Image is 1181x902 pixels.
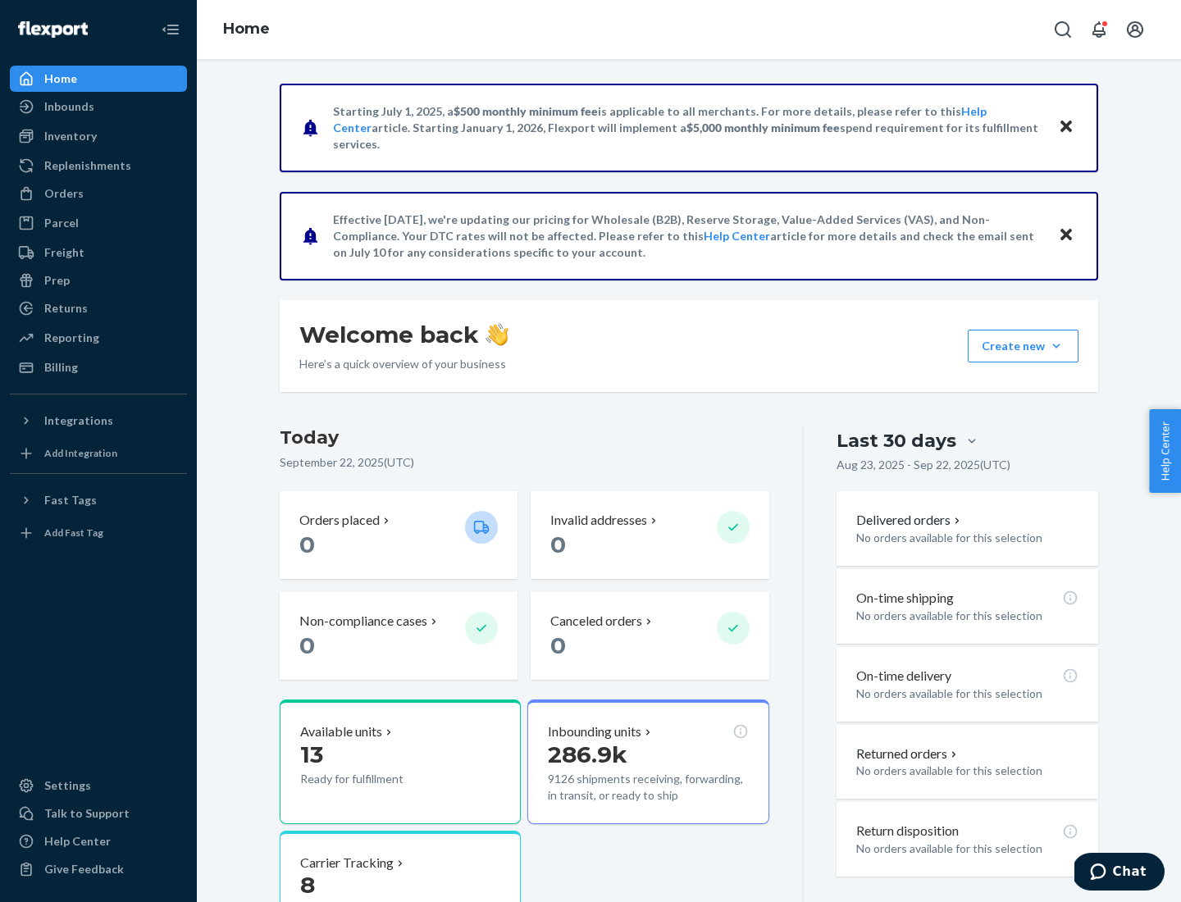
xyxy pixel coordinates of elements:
div: Add Fast Tag [44,526,103,540]
a: Inventory [10,123,187,149]
p: No orders available for this selection [856,686,1078,702]
p: Starting July 1, 2025, a is applicable to all merchants. For more details, please refer to this a... [333,103,1042,153]
p: Effective [DATE], we're updating our pricing for Wholesale (B2B), Reserve Storage, Value-Added Se... [333,212,1042,261]
a: Replenishments [10,153,187,179]
h1: Welcome back [299,320,508,349]
div: Home [44,71,77,87]
div: Add Integration [44,446,117,460]
div: Settings [44,777,91,794]
button: Close [1056,116,1077,139]
a: Help Center [10,828,187,854]
span: $5,000 monthly minimum fee [686,121,840,134]
button: Give Feedback [10,856,187,882]
button: Create new [968,330,1078,362]
a: Settings [10,772,187,799]
a: Parcel [10,210,187,236]
button: Help Center [1149,409,1181,493]
button: Orders placed 0 [280,491,518,579]
div: Replenishments [44,157,131,174]
button: Close Navigation [154,13,187,46]
div: Orders [44,185,84,202]
button: Open notifications [1083,13,1115,46]
a: Add Fast Tag [10,520,187,546]
div: Inventory [44,128,97,144]
div: Reporting [44,330,99,346]
img: hand-wave emoji [486,323,508,346]
div: Last 30 days [837,428,956,453]
button: Returned orders [856,745,960,763]
p: No orders available for this selection [856,763,1078,779]
a: Reporting [10,325,187,351]
button: Delivered orders [856,511,964,530]
span: 13 [300,740,323,768]
p: Ready for fulfillment [300,771,452,787]
a: Home [10,66,187,92]
p: Return disposition [856,822,959,840]
button: Fast Tags [10,487,187,513]
div: Integrations [44,412,113,429]
ol: breadcrumbs [210,6,283,53]
a: Orders [10,180,187,207]
div: Returns [44,300,88,317]
p: On-time shipping [856,589,954,608]
div: Fast Tags [44,492,97,508]
p: Available units [300,722,382,741]
button: Invalid addresses 0 [531,491,768,579]
div: Prep [44,272,70,289]
div: Parcel [44,215,79,231]
p: Canceled orders [550,612,642,631]
a: Home [223,20,270,38]
p: 9126 shipments receiving, forwarding, in transit, or ready to ship [548,771,748,804]
iframe: Opens a widget where you can chat to one of our agents [1074,853,1165,894]
p: No orders available for this selection [856,530,1078,546]
span: $500 monthly minimum fee [454,104,598,118]
span: 8 [300,871,315,899]
div: Help Center [44,833,111,850]
span: 0 [299,531,315,558]
button: Open account menu [1119,13,1151,46]
span: 0 [550,531,566,558]
button: Talk to Support [10,800,187,827]
div: Inbounds [44,98,94,115]
a: Add Integration [10,440,187,467]
p: Orders placed [299,511,380,530]
p: Aug 23, 2025 - Sep 22, 2025 ( UTC ) [837,457,1010,473]
p: Non-compliance cases [299,612,427,631]
div: Talk to Support [44,805,130,822]
button: Close [1056,224,1077,248]
button: Integrations [10,408,187,434]
a: Billing [10,354,187,380]
p: No orders available for this selection [856,840,1078,857]
p: Carrier Tracking [300,854,394,872]
p: Inbounding units [548,722,641,741]
button: Available units13Ready for fulfillment [280,699,521,824]
p: Here’s a quick overview of your business [299,356,508,372]
div: Give Feedback [44,861,124,877]
a: Help Center [704,229,770,243]
div: Billing [44,359,78,376]
button: Canceled orders 0 [531,592,768,680]
img: Flexport logo [18,21,88,38]
a: Prep [10,267,187,294]
a: Inbounds [10,93,187,120]
p: No orders available for this selection [856,608,1078,624]
h3: Today [280,425,769,451]
button: Open Search Box [1046,13,1079,46]
p: September 22, 2025 ( UTC ) [280,454,769,471]
p: Invalid addresses [550,511,647,530]
span: 0 [550,631,566,659]
p: On-time delivery [856,667,951,686]
a: Returns [10,295,187,321]
div: Freight [44,244,84,261]
span: 286.9k [548,740,627,768]
span: 0 [299,631,315,659]
a: Freight [10,239,187,266]
button: Non-compliance cases 0 [280,592,518,680]
button: Inbounding units286.9k9126 shipments receiving, forwarding, in transit, or ready to ship [527,699,768,824]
